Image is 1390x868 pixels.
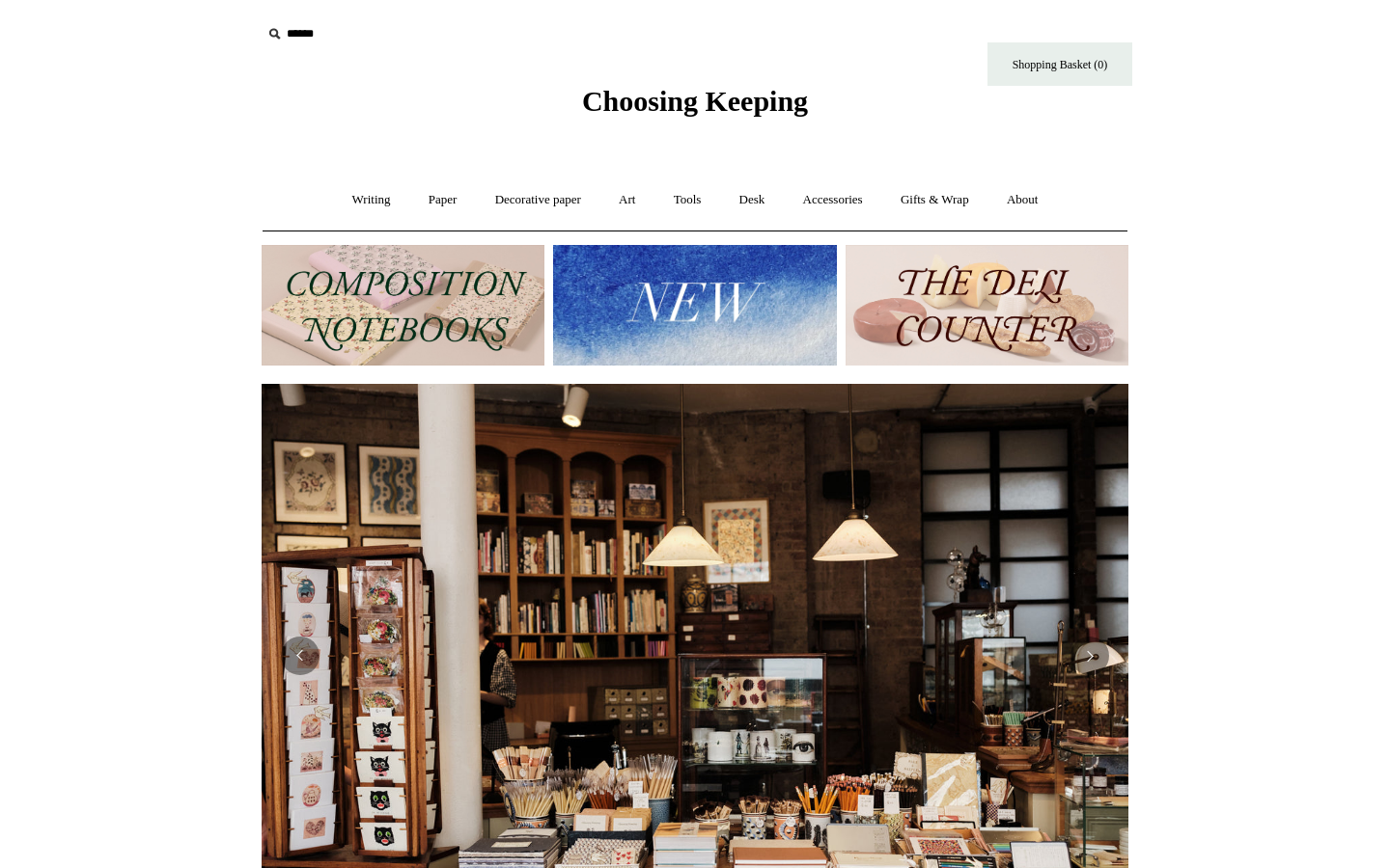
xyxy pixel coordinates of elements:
button: Previous [281,637,320,675]
a: Shopping Basket (0) [987,42,1132,86]
a: Writing [335,175,408,226]
img: 202302 Composition ledgers.jpg__PID:69722ee6-fa44-49dd-a067-31375e5d54ec [262,245,544,366]
img: The Deli Counter [846,245,1128,366]
a: About [989,175,1056,226]
a: Gifts & Wrap [883,175,987,226]
img: New.jpg__PID:f73bdf93-380a-4a35-bcfe-7823039498e1 [553,245,836,366]
a: Decorative paper [478,175,598,226]
a: Desk [722,175,783,226]
span: Choosing Keeping [582,85,808,117]
a: Paper [411,175,475,226]
a: Accessories [786,175,880,226]
a: Choosing Keeping [582,100,808,114]
a: Tools [656,175,719,226]
button: Next [1070,637,1109,675]
a: Art [601,175,653,226]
